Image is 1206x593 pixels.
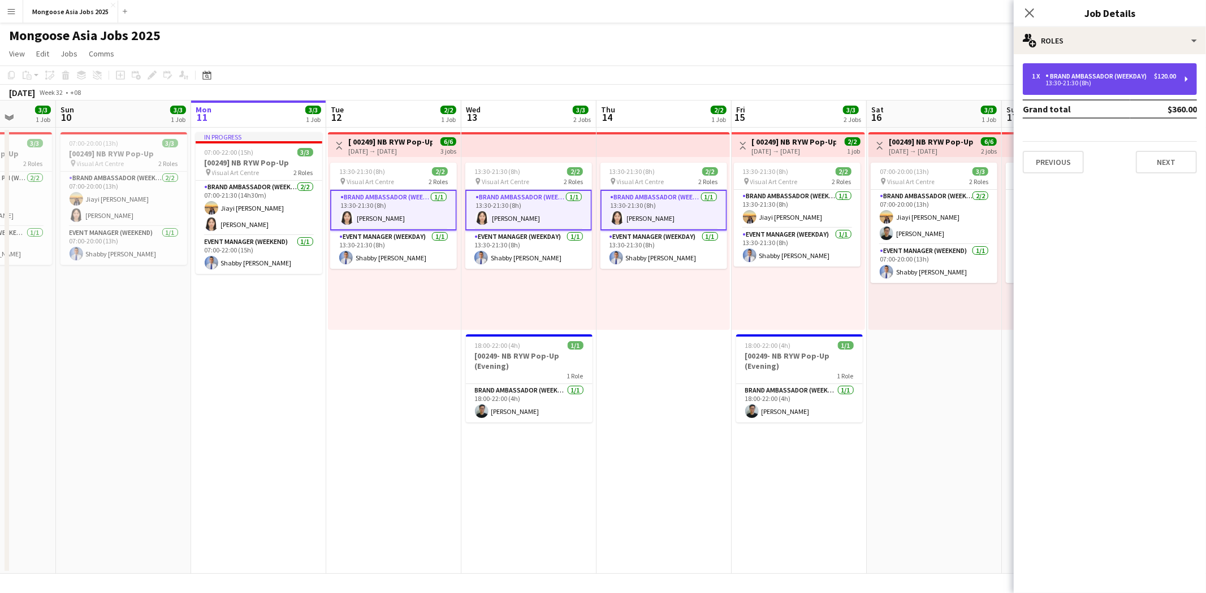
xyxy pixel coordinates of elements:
span: 1 Role [837,372,854,380]
span: Wed [466,104,481,115]
a: Comms [84,46,119,61]
div: $120.00 [1154,72,1176,80]
a: View [5,46,29,61]
span: 11 [194,111,211,124]
h3: [00249- NB RYW Pop-Up (Evening) [736,351,863,371]
h3: [00249] NB RYW Pop-Up [60,149,187,159]
span: 13:30-21:30 (8h) [743,167,789,176]
span: View [9,49,25,59]
app-card-role: Brand Ambassador (weekday)1/118:00-22:00 (4h)[PERSON_NAME] [466,384,593,422]
app-card-role: Brand Ambassador (weekend)2/207:00-20:00 (13h)Jiayi [PERSON_NAME][PERSON_NAME] [871,190,997,245]
td: Grand total [1023,100,1130,118]
app-card-role: Event Manager (weekend)1/107:00-20:00 (13h)Shabby [PERSON_NAME] [871,245,997,283]
span: 1/1 [568,341,583,350]
span: Visual Art Centre [887,177,935,186]
app-card-role: Brand Ambassador (weekday)1/113:30-21:30 (8h)[PERSON_NAME] [330,190,457,230]
app-card-role: Brand Ambassador (weekday)2/207:00-21:30 (14h30m)Jiayi [PERSON_NAME][PERSON_NAME] [196,181,322,236]
div: In progress [196,132,322,141]
app-card-role: Event Manager (weekend)1/107:00-20:00 (13h)Shabby [PERSON_NAME] [60,226,187,265]
span: 18:00-22:00 (4h) [745,341,791,350]
div: 13:30-21:30 (8h) [1032,80,1176,86]
div: 13:30-21:30 (8h)2/2 Visual Art Centre2 RolesBrand Ambassador (weekday)1/113:30-21:30 (8h)[PERSON_... [330,163,457,269]
app-card-role: Event Manager (weekday)1/113:30-21:30 (8h)Shabby [PERSON_NAME] [465,230,592,269]
span: Comms [89,49,114,59]
span: 3/3 [297,148,313,156]
span: 17 [1005,111,1020,124]
app-card-role: Brand Ambassador (weekday)1/118:00-22:00 (4h)[PERSON_NAME] [736,384,863,422]
span: 2 Roles [564,177,583,186]
span: 3/3 [972,167,988,176]
span: 13:30-21:30 (8h) [474,167,520,176]
span: 2/2 [836,167,851,176]
app-job-card: 18:00-22:00 (4h)1/1[00249- NB RYW Pop-Up (Evening)1 RoleBrand Ambassador (weekday)1/118:00-22:00 ... [736,334,863,422]
div: Roles [1014,27,1206,54]
span: 2 Roles [24,159,43,168]
span: Jobs [60,49,77,59]
div: 3 jobs [440,146,456,155]
span: 1/1 [838,341,854,350]
h3: [00249] NB RYW Pop-Up [889,137,973,147]
span: 15 [734,111,745,124]
div: [DATE] [9,87,35,98]
span: 3/3 [162,139,178,147]
app-card-role: Brand Ambassador (weekday)1/113:30-21:30 (8h)[PERSON_NAME] [600,190,727,230]
span: Week 32 [37,88,66,97]
div: [DATE] → [DATE] [348,147,433,155]
span: Edit [36,49,49,59]
span: Tue [331,104,344,115]
app-job-card: In progress07:00-22:00 (15h)3/3[00249] NB RYW Pop-Up Visual Art Centre2 RolesBrand Ambassador (we... [196,132,322,274]
span: Sat [871,104,884,115]
app-card-role: Event Manager (weekday)1/113:30-21:30 (8h)Shabby [PERSON_NAME] [330,230,457,269]
span: Visual Art Centre [347,177,394,186]
app-job-card: 07:00-20:00 (13h)3/3[00249] NB RYW Pop-Up Visual Art Centre2 RolesBrand Ambassador (weekend)2/207... [60,132,187,265]
app-job-card: 07:00-20:00 (13h)3/3 Visual Art Centre2 RolesBrand Ambassador (weekend)2/207:00-20:00 (13h)Jiayi ... [1006,163,1132,283]
h3: [00249- NB RYW Pop-Up (Evening) [466,351,593,371]
span: 16 [870,111,884,124]
span: 6/6 [981,137,997,146]
div: 2 jobs [981,146,997,155]
span: Visual Art Centre [750,177,798,186]
span: Visual Art Centre [617,177,664,186]
span: 12 [329,111,344,124]
app-job-card: 13:30-21:30 (8h)2/2 Visual Art Centre2 RolesBrand Ambassador (weekday)1/113:30-21:30 (8h)[PERSON_... [465,163,592,269]
span: 07:00-20:00 (13h) [880,167,929,176]
span: 3/3 [981,106,997,114]
app-card-role: Event Manager (weekday)1/113:30-21:30 (8h)Shabby [PERSON_NAME] [734,228,861,267]
span: 3/3 [843,106,859,114]
app-card-role: Event Manager (weekday)1/113:30-21:30 (8h)Shabby [PERSON_NAME] [600,230,727,269]
app-job-card: 07:00-20:00 (13h)3/3 Visual Art Centre2 RolesBrand Ambassador (weekend)2/207:00-20:00 (13h)Jiayi ... [871,163,997,283]
app-card-role: Event Manager (weekend)1/107:00-22:00 (15h)Shabby [PERSON_NAME] [196,236,322,274]
app-card-role: Brand Ambassador (weekend)2/207:00-20:00 (13h)Jiayi [PERSON_NAME][PERSON_NAME] [1006,190,1132,245]
div: 18:00-22:00 (4h)1/1[00249- NB RYW Pop-Up (Evening)1 RoleBrand Ambassador (weekday)1/118:00-22:00 ... [466,334,593,422]
div: 2 Jobs [573,115,591,124]
button: Next [1136,151,1197,173]
div: 1 Job [441,115,456,124]
a: Jobs [56,46,82,61]
h1: Mongoose Asia Jobs 2025 [9,27,161,44]
app-card-role: Event Manager (weekend)1/107:00-20:00 (13h)Shabby [PERSON_NAME] [1006,245,1132,283]
span: 3/3 [305,106,321,114]
span: 18:00-22:00 (4h) [475,341,521,350]
h3: [00249] NB RYW Pop-Up [196,158,322,168]
span: 2/2 [440,106,456,114]
div: 1 Job [171,115,185,124]
td: $360.00 [1130,100,1197,118]
app-card-role: Brand Ambassador (weekend)2/207:00-20:00 (13h)Jiayi [PERSON_NAME][PERSON_NAME] [60,172,187,226]
span: 10 [59,111,74,124]
app-job-card: 13:30-21:30 (8h)2/2 Visual Art Centre2 RolesBrand Ambassador (weekday)1/113:30-21:30 (8h)[PERSON_... [600,163,727,269]
span: 2/2 [702,167,718,176]
span: 3/3 [27,139,43,147]
div: Brand Ambassador (weekday) [1045,72,1151,80]
button: Mongoose Asia Jobs 2025 [23,1,118,23]
app-job-card: 13:30-21:30 (8h)2/2 Visual Art Centre2 RolesBrand Ambassador (weekday)1/113:30-21:30 (8h)Jiayi [P... [734,163,861,267]
span: Sun [60,104,74,115]
app-card-role: Brand Ambassador (weekday)1/113:30-21:30 (8h)Jiayi [PERSON_NAME] [734,190,861,228]
a: Edit [32,46,54,61]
